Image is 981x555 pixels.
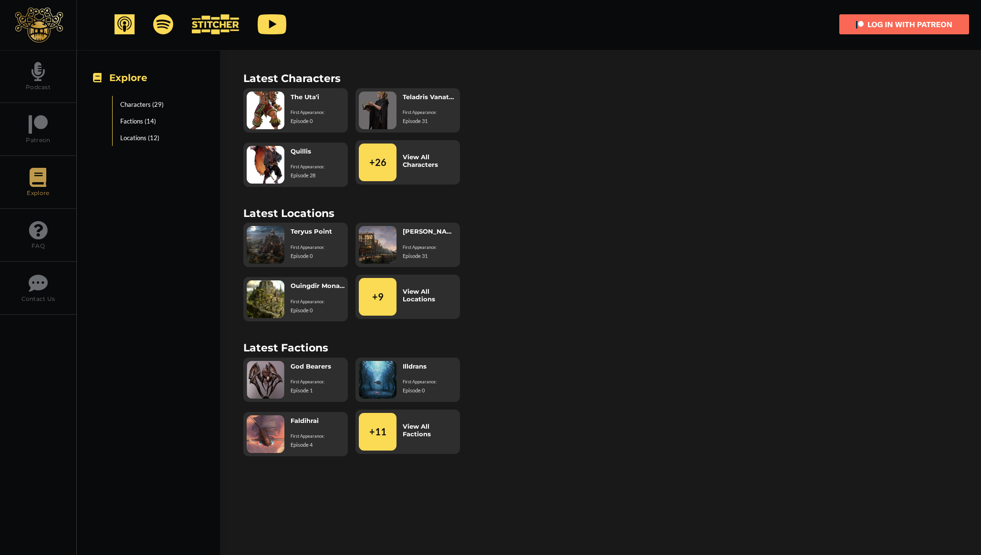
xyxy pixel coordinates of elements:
[291,244,344,261] p: Episode 0
[93,69,203,86] a: Explore
[355,184,466,192] a: +26 View AllCharacters
[192,14,239,34] img: banner_stitcher_podcasts.png
[291,163,344,180] p: Episode 28
[258,14,286,34] img: banner_youtube_podcasts.png
[355,453,466,462] a: +11 View AllFactions
[403,361,457,372] h4: Illdrans
[359,361,457,395] a: Illdrans First Appearance:Episode 0
[291,298,344,306] span: First Appearance:
[115,14,135,34] img: banner_apple_podcasts.png
[375,426,386,437] span: 11
[243,69,468,88] h3: Latest Characters
[247,92,344,126] a: The Uta'i First Appearance:Episode 0
[120,134,159,142] a: Locations (12)
[403,109,457,126] p: Episode 31
[359,144,397,181] div: +
[291,109,344,126] p: Episode 0
[291,298,344,315] p: Episode 0
[247,280,344,315] a: Ouingdir Monastery First Appearance:Episode 0
[291,280,344,291] h4: Ouingdir Monastery
[403,226,457,237] h4: [PERSON_NAME]'s Point
[291,361,344,372] h4: God Bearers
[403,244,457,261] p: Episode 31
[359,278,397,316] div: +
[403,153,457,168] h4: View All Characters
[291,92,344,103] h4: The Uta'i
[378,291,384,302] span: 9
[247,146,344,180] a: Quillis First Appearance:Episode 28
[403,109,457,116] span: First Appearance:
[15,8,63,42] img: Deck of Many Friends
[291,378,344,386] span: First Appearance:
[291,432,344,450] p: Episode 4
[291,244,344,251] span: First Appearance:
[291,415,344,426] h4: Faldihrai
[120,101,164,108] a: Characters (29)
[243,204,468,223] h3: Latest Locations
[403,378,457,395] p: Episode 0
[375,156,386,168] span: 26
[243,339,468,358] h3: Latest Factions
[839,14,969,34] img: patreon%20login@1x.png
[403,422,457,438] h4: View All Factions
[355,318,466,327] a: +9 View AllLocations
[359,226,457,260] a: [PERSON_NAME]'s Point First Appearance:Episode 31
[247,415,344,450] a: Faldihrai First Appearance:Episode 4
[291,146,344,157] h4: Quillis
[359,413,397,451] div: +
[403,92,457,103] h4: Teladris Vanathil
[291,226,344,237] h4: Teryus Point
[291,163,344,171] span: First Appearance:
[359,92,457,126] a: Teladris Vanathil First Appearance:Episode 31
[247,361,344,395] a: God Bearers First Appearance:Episode 1
[291,378,344,395] p: Episode 1
[153,14,173,34] img: banner_spotify_podcasts.png
[247,226,344,260] a: Teryus Point First Appearance:Episode 0
[403,288,457,303] h4: View All Locations
[403,378,457,386] span: First Appearance:
[403,244,457,251] span: First Appearance:
[120,117,156,125] a: Factions (14)
[291,432,344,440] span: First Appearance:
[291,109,344,116] span: First Appearance:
